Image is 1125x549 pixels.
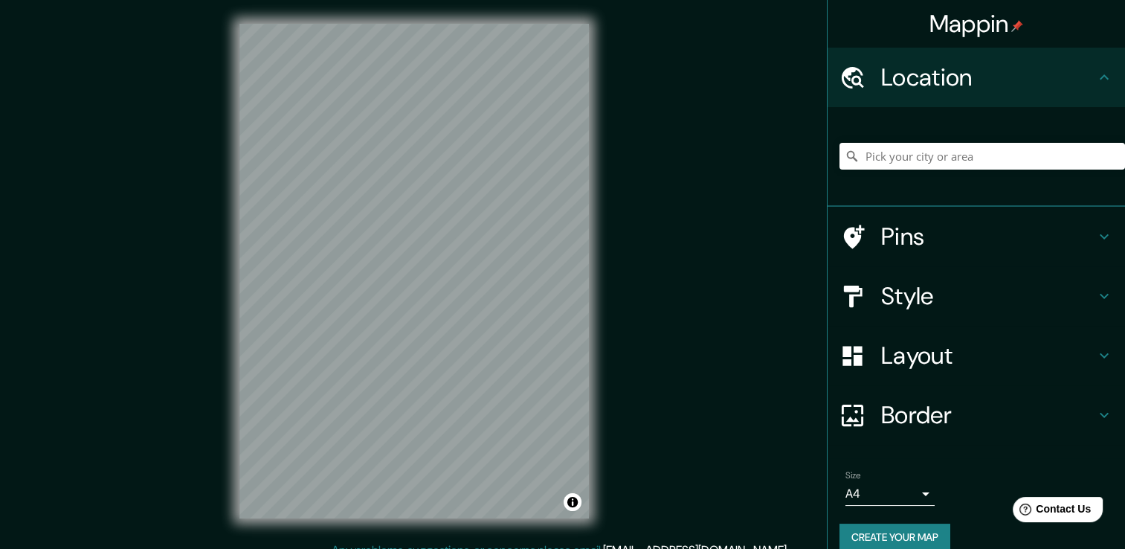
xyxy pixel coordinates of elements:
[828,266,1125,326] div: Style
[881,281,1095,311] h4: Style
[881,400,1095,430] h4: Border
[239,24,589,518] canvas: Map
[828,48,1125,107] div: Location
[881,341,1095,370] h4: Layout
[839,143,1125,170] input: Pick your city or area
[845,482,935,506] div: A4
[828,385,1125,445] div: Border
[1011,20,1023,32] img: pin-icon.png
[881,62,1095,92] h4: Location
[828,326,1125,385] div: Layout
[845,469,861,482] label: Size
[828,207,1125,266] div: Pins
[993,491,1109,533] iframe: Help widget launcher
[929,9,1024,39] h4: Mappin
[881,222,1095,251] h4: Pins
[564,493,581,511] button: Toggle attribution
